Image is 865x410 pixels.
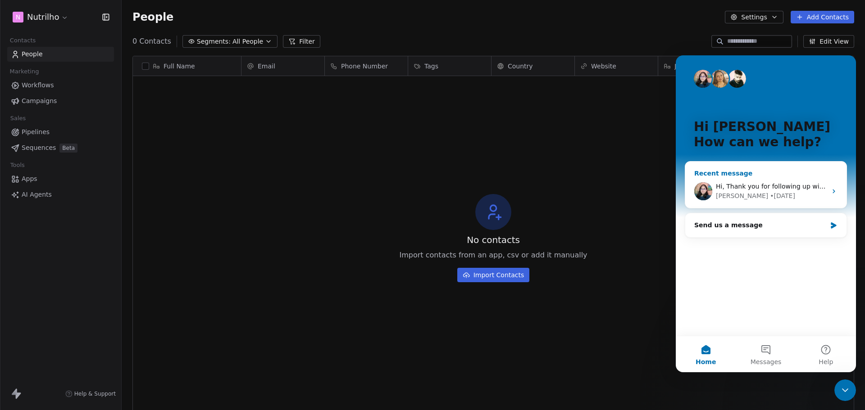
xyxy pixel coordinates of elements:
[7,78,114,93] a: Workflows
[133,56,241,76] div: Full Name
[197,37,231,46] span: Segments:
[132,36,171,47] span: 0 Contacts
[424,62,438,71] span: Tags
[508,62,533,71] span: Country
[14,14,22,22] img: logo_orange.svg
[834,379,856,401] iframe: Intercom live chat
[325,56,408,76] div: Phone Number
[492,56,574,76] div: Country
[6,112,30,125] span: Sales
[47,53,69,59] div: Domínio
[105,53,145,59] div: Palavras-chave
[22,50,43,59] span: People
[16,13,20,22] span: N
[6,34,40,47] span: Contacts
[23,23,129,31] div: [PERSON_NAME]: [DOMAIN_NAME]
[11,9,70,25] button: NNutrilho
[457,268,530,282] button: Import Contacts
[27,11,59,23] span: Nutrilho
[803,35,854,48] button: Edit View
[74,390,116,397] span: Help & Support
[791,11,854,23] button: Add Contacts
[232,37,263,46] span: All People
[59,144,77,153] span: Beta
[7,94,114,108] a: Campaigns
[22,127,50,137] span: Pipelines
[241,56,324,76] div: Email
[22,190,52,199] span: AI Agents
[22,96,57,106] span: Campaigns
[164,62,195,71] span: Full Name
[22,174,37,184] span: Apps
[14,23,22,31] img: website_grey.svg
[7,125,114,140] a: Pipelines
[674,62,700,71] span: Job Title
[6,158,28,172] span: Tools
[37,52,45,59] img: tab_domain_overview_orange.svg
[658,56,741,76] div: Job Title
[7,171,114,186] a: Apps
[22,143,56,153] span: Sequences
[7,47,114,62] a: People
[258,62,275,71] span: Email
[25,14,44,22] div: v 4.0.24
[341,62,388,71] span: Phone Number
[6,65,43,78] span: Marketing
[7,187,114,202] a: AI Agents
[132,10,173,24] span: People
[133,76,241,396] div: grid
[22,81,54,90] span: Workflows
[399,250,587,261] span: Import contacts from an app, csv or add it manually
[676,55,856,372] iframe: Intercom live chat
[283,35,320,48] button: Filter
[7,140,114,155] a: SequencesBeta
[725,11,783,23] button: Settings
[65,390,116,397] a: Help & Support
[95,52,102,59] img: tab_keywords_by_traffic_grey.svg
[467,234,520,246] span: No contacts
[591,62,616,71] span: Website
[575,56,658,76] div: Website
[408,56,491,76] div: Tags
[457,264,530,282] a: Import Contacts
